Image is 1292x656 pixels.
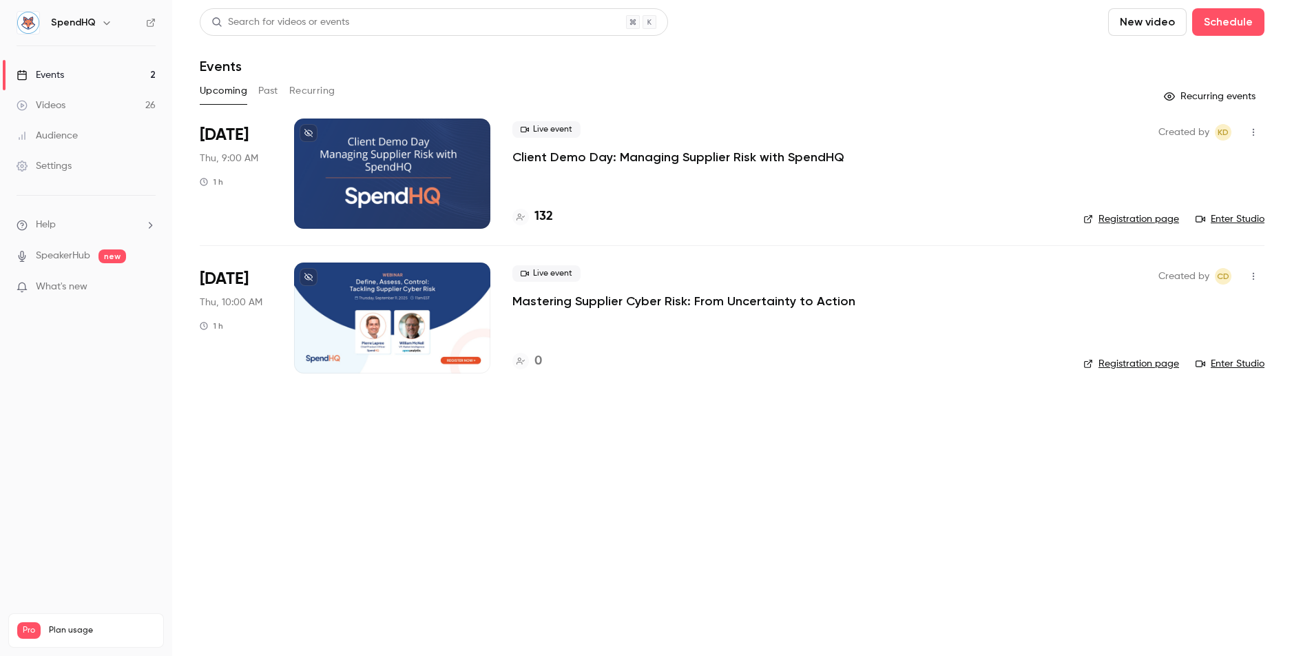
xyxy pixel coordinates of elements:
span: Help [36,218,56,232]
h4: 132 [534,207,553,226]
div: Audience [17,129,78,143]
button: Recurring events [1158,85,1264,107]
div: Search for videos or events [211,15,349,30]
a: Registration page [1083,357,1179,371]
span: CD [1217,268,1229,285]
div: Videos [17,99,65,112]
a: Enter Studio [1196,212,1264,226]
span: Colin Daymude [1215,268,1231,285]
div: 1 h [200,176,223,187]
a: Mastering Supplier Cyber Risk: From Uncertainty to Action [512,293,855,309]
button: Upcoming [200,80,247,102]
li: help-dropdown-opener [17,218,156,232]
div: Aug 28 Thu, 10:00 AM (America/New York) [200,119,272,229]
button: New video [1108,8,1187,36]
div: Events [17,68,64,82]
span: What's new [36,280,87,294]
a: Enter Studio [1196,357,1264,371]
div: Sep 11 Thu, 11:00 AM (America/New York) [200,263,272,373]
a: 132 [512,207,553,226]
span: new [98,249,126,263]
span: Thu, 9:00 AM [200,152,258,165]
button: Schedule [1192,8,1264,36]
img: SpendHQ [17,12,39,34]
div: Settings [17,159,72,173]
span: Live event [512,265,581,282]
button: Recurring [289,80,335,102]
h6: SpendHQ [51,16,96,30]
div: 1 h [200,320,223,331]
span: Plan usage [49,625,155,636]
a: 0 [512,352,542,371]
h4: 0 [534,352,542,371]
a: Client Demo Day: Managing Supplier Risk with SpendHQ [512,149,844,165]
span: Live event [512,121,581,138]
iframe: Noticeable Trigger [139,281,156,294]
span: Created by [1158,124,1209,141]
a: SpeakerHub [36,249,90,263]
button: Past [258,80,278,102]
span: [DATE] [200,124,249,146]
span: [DATE] [200,268,249,290]
span: Created by [1158,268,1209,285]
span: Kelly Divine [1215,124,1231,141]
span: Pro [17,622,41,639]
a: Registration page [1083,212,1179,226]
h1: Events [200,58,242,74]
span: KD [1218,124,1229,141]
span: Thu, 10:00 AM [200,296,262,309]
